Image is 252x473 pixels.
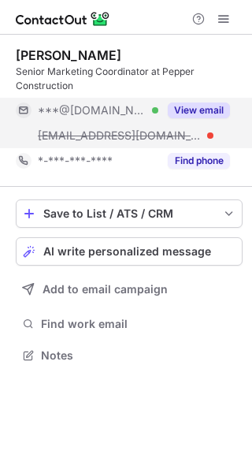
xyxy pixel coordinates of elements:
button: Reveal Button [168,153,230,169]
span: Find work email [41,317,236,331]
div: Senior Marketing Coordinator at Pepper Construction [16,65,243,93]
span: Add to email campaign [43,283,168,296]
div: [PERSON_NAME] [16,47,121,63]
span: ***@[DOMAIN_NAME] [38,103,146,117]
span: AI write personalized message [43,245,211,258]
img: ContactOut v5.3.10 [16,9,110,28]
span: Notes [41,348,236,363]
button: Add to email campaign [16,275,243,304]
button: save-profile-one-click [16,199,243,228]
div: Save to List / ATS / CRM [43,207,215,220]
button: Find work email [16,313,243,335]
button: Reveal Button [168,102,230,118]
button: AI write personalized message [16,237,243,266]
button: Notes [16,345,243,367]
span: [EMAIL_ADDRESS][DOMAIN_NAME] [38,128,202,143]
